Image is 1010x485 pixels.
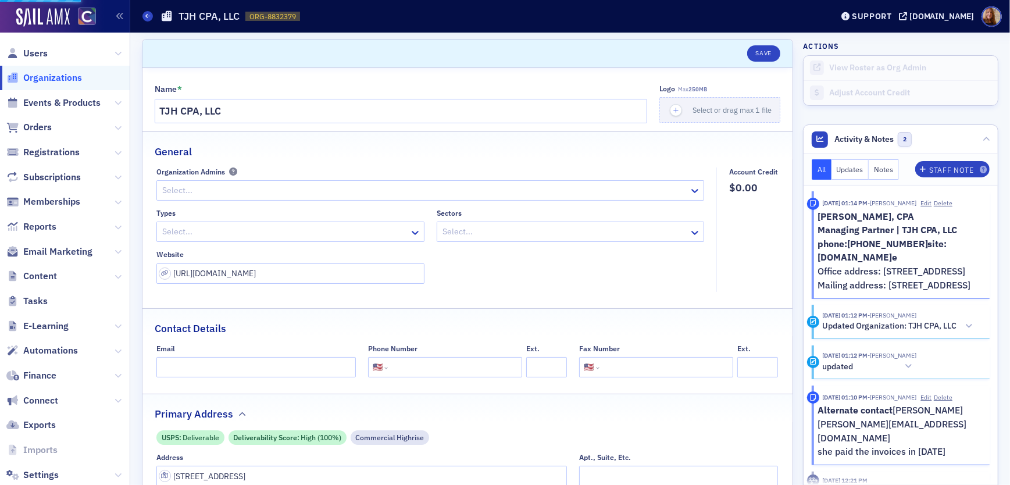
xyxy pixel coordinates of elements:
[898,132,912,147] span: 2
[249,12,296,22] span: ORG-8832379
[823,393,868,401] time: 8/20/2025 01:10 PM
[178,84,183,95] abbr: This field is required
[351,430,430,445] div: Commercial Highrise
[6,245,92,258] a: Email Marketing
[156,250,184,259] div: Website
[6,220,56,233] a: Reports
[23,97,101,109] span: Events & Products
[982,6,1002,27] span: Profile
[6,320,69,333] a: E-Learning
[659,84,675,93] div: Logo
[156,453,183,462] div: Address
[23,369,56,382] span: Finance
[23,220,56,233] span: Reports
[823,361,917,373] button: updated
[155,144,192,159] h2: General
[868,351,917,359] span: Sheila Duggan
[229,430,347,445] div: Deliverability Score: High (100%)
[818,224,958,236] strong: Managing Partner | TJH CPA, LLC
[869,159,899,180] button: Notes
[823,311,868,319] time: 8/20/2025 01:12 PM
[23,419,56,431] span: Exports
[6,47,48,60] a: Users
[812,159,831,180] button: All
[6,344,78,357] a: Automations
[162,432,183,443] span: USPS :
[868,393,917,401] span: Sheila Duggan
[729,180,778,195] span: $0.00
[823,351,868,359] time: 8/20/2025 01:12 PM
[6,97,101,109] a: Events & Products
[6,121,52,134] a: Orders
[156,344,175,353] div: Email
[233,432,301,443] span: Deliverability Score :
[6,72,82,84] a: Organizations
[6,146,80,159] a: Registrations
[930,167,974,173] div: Staff Note
[368,344,417,353] div: Phone Number
[818,238,847,249] strong: phone:
[823,476,868,484] time: 8/20/2025 12:21 PM
[928,238,947,249] strong: site:
[688,85,707,93] span: 250MB
[934,393,952,402] button: Delete
[156,167,225,176] div: Organization Admins
[579,344,620,353] div: Fax Number
[23,245,92,258] span: Email Marketing
[6,295,48,308] a: Tasks
[526,344,540,353] div: Ext.
[678,85,707,93] span: Max
[23,469,59,482] span: Settings
[23,320,69,333] span: E-Learning
[23,72,82,84] span: Organizations
[834,133,894,145] span: Activity & Notes
[868,311,917,319] span: Sheila Duggan
[23,344,78,357] span: Automations
[16,8,70,27] img: SailAMX
[78,8,96,26] img: SailAMX
[934,199,952,208] button: Delete
[6,394,58,407] a: Connect
[921,393,932,402] button: Edit
[23,47,48,60] span: Users
[921,199,932,208] button: Edit
[847,238,928,249] a: [PHONE_NUMBER]
[807,198,819,210] div: Staff Note
[155,84,177,95] div: Name
[729,167,778,176] div: Account Credit
[747,45,780,62] button: Save
[23,444,58,457] span: Imports
[818,251,892,263] strong: [DOMAIN_NAME]
[818,279,982,293] p: Mailing address: [STREET_ADDRESS]
[807,391,819,404] div: Staff Note
[818,211,914,222] strong: [PERSON_NAME], CPA
[831,159,869,180] button: Updates
[23,270,57,283] span: Content
[823,320,977,333] button: Updated Organization: TJH CPA, LLC
[829,88,992,98] div: Adjust Account Credit
[584,361,594,373] div: 🇺🇸
[823,199,868,207] time: 8/20/2025 01:14 PM
[818,445,982,459] p: she paid the invoices in [DATE]
[807,316,819,328] div: Activity
[23,121,52,134] span: Orders
[579,453,631,462] div: Apt., Suite, Etc.
[909,11,975,22] div: [DOMAIN_NAME]
[818,404,893,416] strong: Alternate contact
[6,444,58,457] a: Imports
[155,321,226,336] h2: Contact Details
[868,199,917,207] span: Sheila Duggan
[23,146,80,159] span: Registrations
[807,356,819,368] div: Update
[6,369,56,382] a: Finance
[6,469,59,482] a: Settings
[803,41,839,51] h4: Actions
[823,321,957,331] h5: Updated Organization: TJH CPA, LLC
[823,362,854,372] h5: updated
[23,195,80,208] span: Memberships
[737,344,751,353] div: Ext.
[179,9,240,23] h1: TJH CPA, LLC
[6,195,80,208] a: Memberships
